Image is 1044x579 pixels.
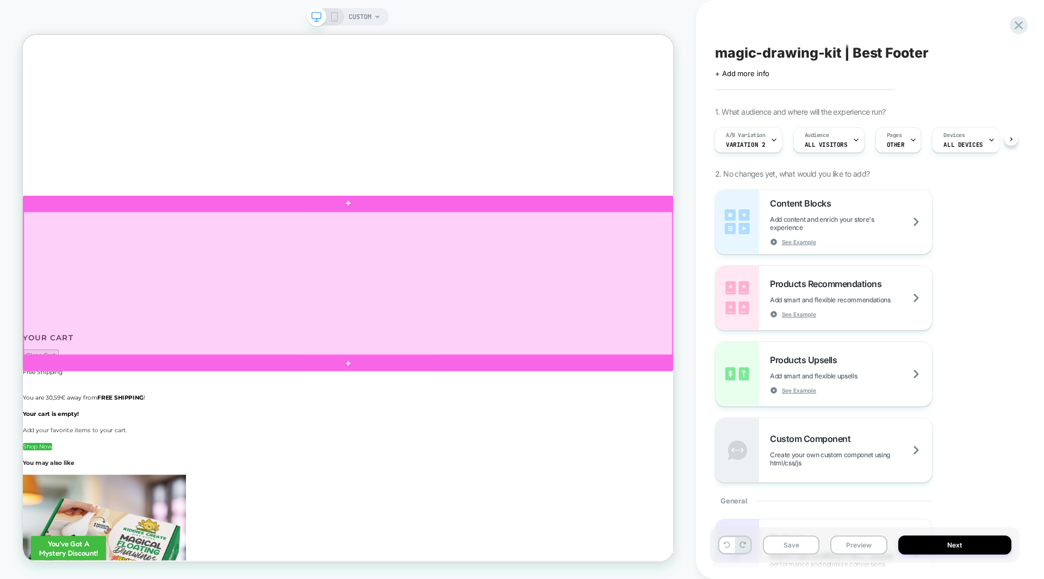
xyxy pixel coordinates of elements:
[943,141,983,148] span: ALL DEVICES
[726,141,765,148] span: Variation 2
[715,107,885,116] span: 1. What audience and where will the experience run?
[770,433,856,444] span: Custom Component
[167,54,473,69] p: Screen-free fun for the whole family
[887,141,905,148] span: OTHER
[770,354,842,365] span: Products Upsells
[715,483,933,519] div: General
[715,45,929,61] span: magic-drawing-kit | Best Footer
[100,479,161,489] b: FREE SHIPPING
[349,8,371,26] span: CUSTOM
[770,215,932,232] span: Add content and enrich your store's experience
[770,451,932,467] span: Create your own custom componet using html/css/js
[770,372,884,380] span: Add smart and flexible upsells
[715,69,769,78] span: + Add more info
[805,141,848,148] span: All Visitors
[782,238,816,246] span: See Example
[898,536,1012,555] button: Next
[770,278,887,289] span: Products Recommendations
[150,149,351,173] button: GET YOUR BUNDLE NOW
[943,132,965,139] span: Devices
[156,157,328,165] p: GET YOUR BUNDLE NOW
[726,132,766,139] span: A/B Variation
[167,34,473,49] p: Promotes learning, creativity & imagination
[770,296,918,304] span: Add smart and flexible recommendations
[782,310,816,318] span: See Example
[763,536,819,555] button: Save
[715,169,869,178] span: 2. No changes yet, what would you like to add?
[782,387,816,394] span: See Example
[830,536,887,555] button: Preview
[887,132,902,139] span: Pages
[150,104,473,134] p: Bring home the Magical Floating Drawings Bundle [DATE] and let the fun begin! Your child’s next m...
[805,132,829,139] span: Audience
[167,74,473,89] p: Easy to use and mess-free
[770,198,836,209] span: Content Blocks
